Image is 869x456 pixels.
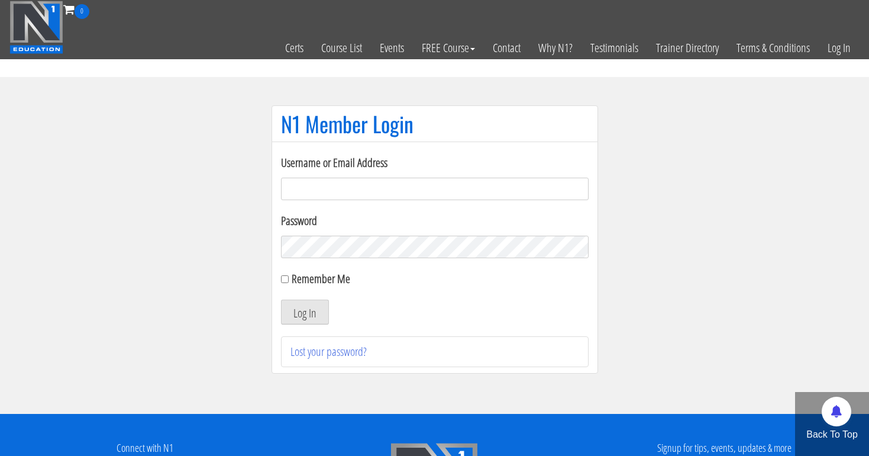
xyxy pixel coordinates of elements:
[9,1,63,54] img: n1-education
[9,442,281,454] h4: Connect with N1
[75,4,89,19] span: 0
[292,271,350,287] label: Remember Me
[63,1,89,17] a: 0
[582,19,647,77] a: Testimonials
[276,19,312,77] a: Certs
[728,19,819,77] a: Terms & Conditions
[290,343,367,359] a: Lost your password?
[588,442,860,454] h4: Signup for tips, events, updates & more
[281,154,589,172] label: Username or Email Address
[281,212,589,230] label: Password
[529,19,582,77] a: Why N1?
[281,112,589,136] h1: N1 Member Login
[312,19,371,77] a: Course List
[281,300,329,325] button: Log In
[413,19,484,77] a: FREE Course
[647,19,728,77] a: Trainer Directory
[371,19,413,77] a: Events
[484,19,529,77] a: Contact
[819,19,860,77] a: Log In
